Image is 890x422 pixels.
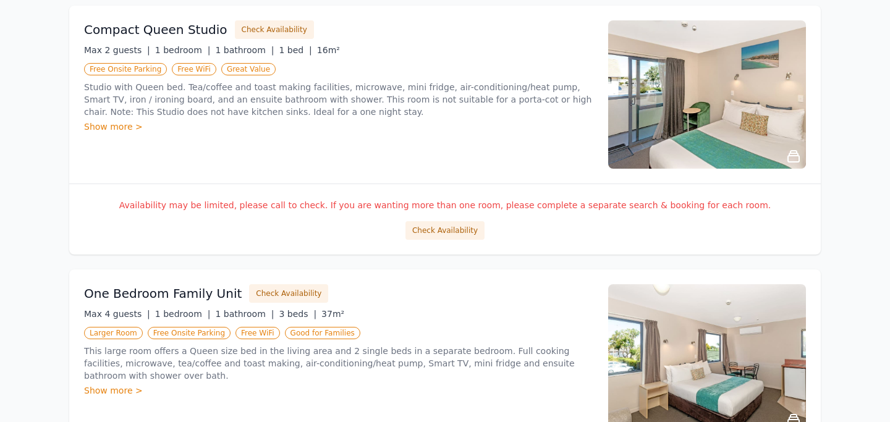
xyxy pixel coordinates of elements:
span: Good for Families [285,327,360,339]
span: Free Onsite Parking [148,327,231,339]
span: 1 bed | [279,45,311,55]
span: 1 bedroom | [155,45,211,55]
span: Free WiFi [172,63,216,75]
h3: Compact Queen Studio [84,21,227,38]
span: Max 4 guests | [84,309,150,319]
button: Check Availability [249,284,328,303]
div: Show more > [84,384,593,397]
span: 1 bathroom | [215,45,274,55]
span: 1 bedroom | [155,309,211,319]
h3: One Bedroom Family Unit [84,285,242,302]
span: Free WiFi [235,327,280,339]
div: Show more > [84,120,593,133]
p: Availability may be limited, please call to check. If you are wanting more than one room, please ... [84,199,806,211]
span: Free Onsite Parking [84,63,167,75]
span: 1 bathroom | [215,309,274,319]
button: Check Availability [235,20,314,39]
span: 3 beds | [279,309,316,319]
span: 16m² [317,45,340,55]
p: This large room offers a Queen size bed in the living area and 2 single beds in a separate bedroo... [84,345,593,382]
span: Max 2 guests | [84,45,150,55]
span: Larger Room [84,327,143,339]
span: Great Value [221,63,276,75]
button: Check Availability [405,221,485,240]
span: 37m² [321,309,344,319]
p: Studio with Queen bed. Tea/coffee and toast making facilities, microwave, mini fridge, air-condit... [84,81,593,118]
